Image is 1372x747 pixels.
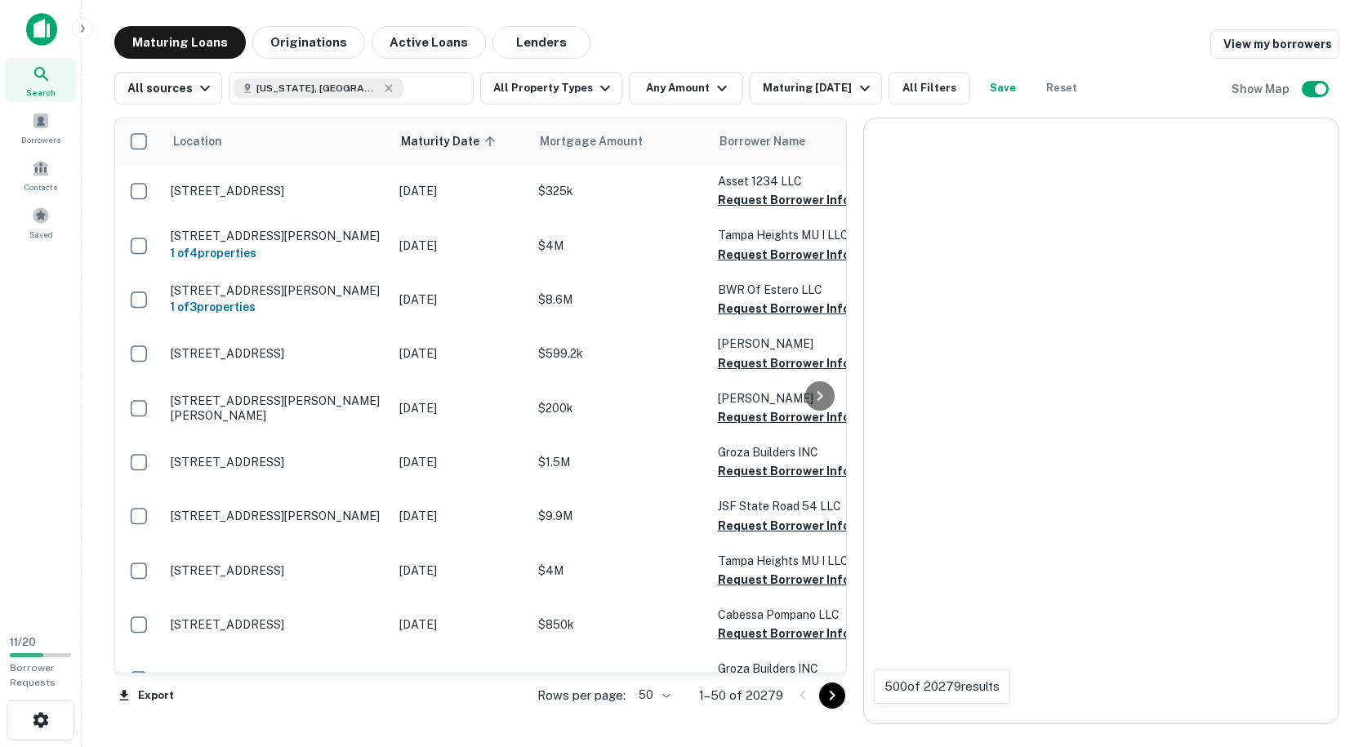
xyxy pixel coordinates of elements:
[750,72,881,104] button: Maturing [DATE]
[399,345,522,362] p: [DATE]
[538,562,702,580] p: $4M
[538,507,702,525] p: $9.9M
[399,399,522,417] p: [DATE]
[718,281,881,299] p: BWR Of Estero LLC
[538,670,702,688] p: $1.5M
[480,72,622,104] button: All Property Types
[171,617,383,632] p: [STREET_ADDRESS]
[171,563,383,578] p: [STREET_ADDRESS]
[24,180,57,193] span: Contacts
[538,453,702,471] p: $1.5M
[1232,80,1292,98] h6: Show Map
[538,399,702,417] p: $200k
[114,72,222,104] button: All sources
[538,616,702,634] p: $850k
[629,72,743,104] button: Any Amount
[1210,29,1339,59] a: View my borrowers
[718,172,881,190] p: Asset 1234 LLC
[537,686,626,705] p: Rows per page:
[718,443,881,461] p: Groza Builders INC
[171,184,383,198] p: [STREET_ADDRESS]
[718,552,881,570] p: Tampa Heights MU I LLC
[29,228,53,241] span: Saved
[401,131,501,151] span: Maturity Date
[5,58,77,102] a: Search
[977,72,1029,104] button: Save your search to get updates of matches that match your search criteria.
[171,509,383,523] p: [STREET_ADDRESS][PERSON_NAME]
[10,662,56,688] span: Borrower Requests
[399,507,522,525] p: [DATE]
[718,461,850,481] button: Request Borrower Info
[1036,72,1088,104] button: Reset
[372,26,486,59] button: Active Loans
[172,131,222,151] span: Location
[5,153,77,197] a: Contacts
[171,283,383,298] p: [STREET_ADDRESS][PERSON_NAME]
[1290,616,1372,695] iframe: Chat Widget
[114,26,246,59] button: Maturing Loans
[399,562,522,580] p: [DATE]
[718,516,850,536] button: Request Borrower Info
[171,346,383,361] p: [STREET_ADDRESS]
[5,105,77,149] a: Borrowers
[718,335,881,353] p: [PERSON_NAME]
[5,200,77,244] a: Saved
[399,453,522,471] p: [DATE]
[710,118,889,164] th: Borrower Name
[538,345,702,362] p: $599.2k
[632,683,673,707] div: 50
[399,670,522,688] p: [DATE]
[718,570,850,589] button: Request Borrower Info
[399,182,522,200] p: [DATE]
[699,686,783,705] p: 1–50 of 20279
[884,677,1000,696] p: 500 of 20279 results
[171,298,383,316] h6: 1 of 3 properties
[171,671,383,686] p: [STREET_ADDRESS]
[530,118,710,164] th: Mortgage Amount
[718,624,850,643] button: Request Borrower Info
[719,131,805,151] span: Borrower Name
[171,455,383,469] p: [STREET_ADDRESS]
[163,118,391,164] th: Location
[171,394,383,423] p: [STREET_ADDRESS][PERSON_NAME][PERSON_NAME]
[718,389,881,407] p: [PERSON_NAME]
[718,407,850,427] button: Request Borrower Info
[26,86,56,99] span: Search
[538,182,702,200] p: $325k
[718,497,881,515] p: JSF State Road 54 LLC
[399,291,522,309] p: [DATE]
[718,190,850,210] button: Request Borrower Info
[763,78,874,98] div: Maturing [DATE]
[171,244,383,262] h6: 1 of 4 properties
[391,118,530,164] th: Maturity Date
[718,660,881,678] p: Groza Builders INC
[819,683,845,709] button: Go to next page
[718,226,881,244] p: Tampa Heights MU I LLC
[492,26,590,59] button: Lenders
[538,237,702,255] p: $4M
[889,72,970,104] button: All Filters
[26,13,57,46] img: capitalize-icon.png
[718,245,850,265] button: Request Borrower Info
[114,683,178,708] button: Export
[171,229,383,243] p: [STREET_ADDRESS][PERSON_NAME]
[10,636,36,648] span: 11 / 20
[399,616,522,634] p: [DATE]
[21,133,60,146] span: Borrowers
[864,118,1339,723] div: 0 0
[399,237,522,255] p: [DATE]
[718,606,881,624] p: Cabessa Pompano LLC
[256,81,379,96] span: [US_STATE], [GEOGRAPHIC_DATA]
[718,299,850,318] button: Request Borrower Info
[540,131,664,151] span: Mortgage Amount
[538,291,702,309] p: $8.6M
[252,26,365,59] button: Originations
[718,353,850,373] button: Request Borrower Info
[127,78,215,98] div: All sources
